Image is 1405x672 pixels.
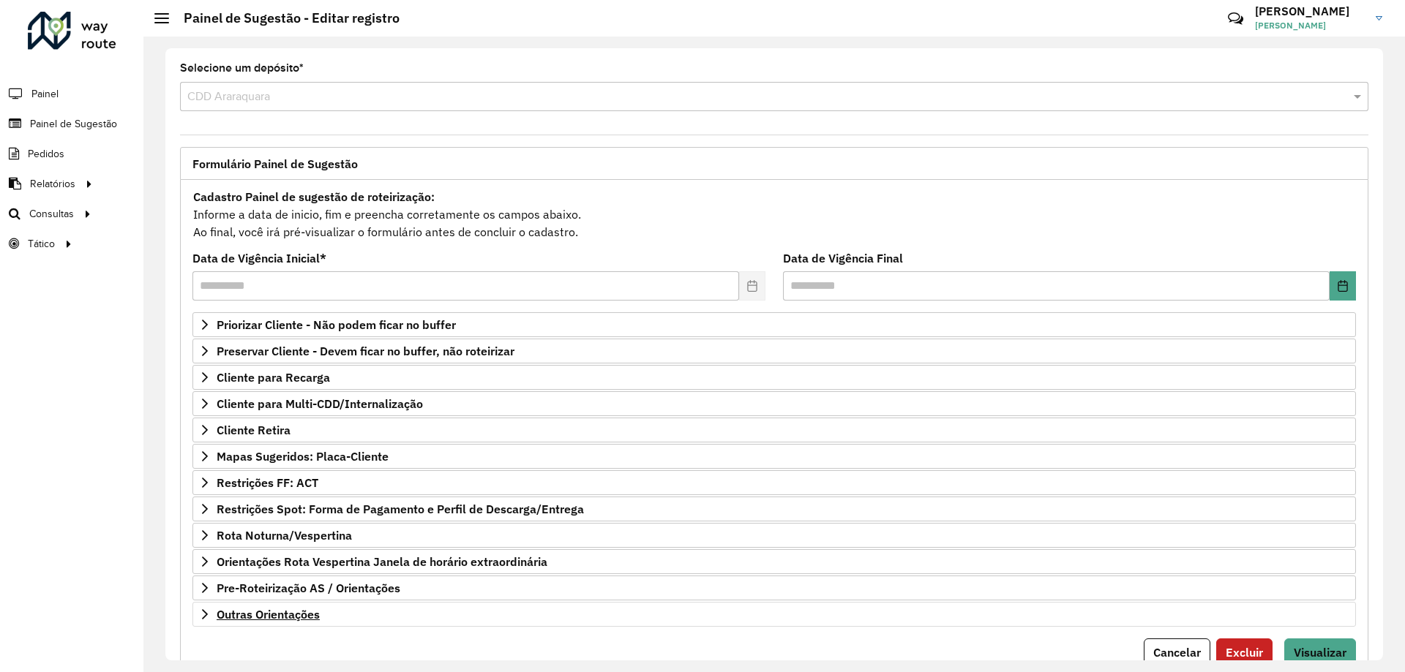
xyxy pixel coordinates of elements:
[192,391,1356,416] a: Cliente para Multi-CDD/Internalização
[192,187,1356,241] div: Informe a data de inicio, fim e preencha corretamente os campos abaixo. Ao final, você irá pré-vi...
[217,503,584,515] span: Restrições Spot: Forma de Pagamento e Perfil de Descarga/Entrega
[217,450,389,462] span: Mapas Sugeridos: Placa-Cliente
[217,319,456,331] span: Priorizar Cliente - Não podem ficar no buffer
[217,608,320,620] span: Outras Orientações
[193,189,435,204] strong: Cadastro Painel de sugestão de roteirização:
[169,10,400,26] h2: Painel de Sugestão - Editar registro
[1144,638,1210,666] button: Cancelar
[192,444,1356,469] a: Mapas Sugeridos: Placa-Cliente
[192,339,1356,363] a: Preservar Cliente - Devem ficar no buffer, não roteirizar
[1153,645,1201,660] span: Cancelar
[217,556,547,567] span: Orientações Rota Vespertina Janela de horário extraordinária
[192,312,1356,337] a: Priorizar Cliente - Não podem ficar no buffer
[217,371,330,383] span: Cliente para Recarga
[192,549,1356,574] a: Orientações Rota Vespertina Janela de horário extraordinária
[217,582,400,594] span: Pre-Roteirização AS / Orientações
[192,158,358,170] span: Formulário Painel de Sugestão
[192,602,1356,627] a: Outras Orientações
[217,345,514,357] span: Preservar Cliente - Devem ficar no buffer, não roteirizar
[28,236,55,252] span: Tático
[217,424,291,436] span: Cliente Retira
[1330,271,1356,301] button: Choose Date
[28,146,64,162] span: Pedidos
[1220,3,1251,34] a: Contato Rápido
[1255,19,1365,32] span: [PERSON_NAME]
[1216,638,1273,666] button: Excluir
[192,523,1356,548] a: Rota Noturna/Vespertina
[30,116,117,132] span: Painel de Sugestão
[192,575,1356,600] a: Pre-Roteirização AS / Orientações
[192,497,1356,521] a: Restrições Spot: Forma de Pagamento e Perfil de Descarga/Entrega
[217,477,318,488] span: Restrições FF: ACT
[217,398,423,409] span: Cliente para Multi-CDD/Internalização
[192,418,1356,442] a: Cliente Retira
[1284,638,1356,666] button: Visualizar
[180,59,304,77] label: Selecione um depósito
[1226,645,1263,660] span: Excluir
[1255,4,1365,18] h3: [PERSON_NAME]
[31,86,59,102] span: Painel
[192,249,326,267] label: Data de Vigência Inicial
[192,470,1356,495] a: Restrições FF: ACT
[29,206,74,222] span: Consultas
[1294,645,1346,660] span: Visualizar
[30,176,75,192] span: Relatórios
[192,365,1356,390] a: Cliente para Recarga
[217,529,352,541] span: Rota Noturna/Vespertina
[783,249,903,267] label: Data de Vigência Final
